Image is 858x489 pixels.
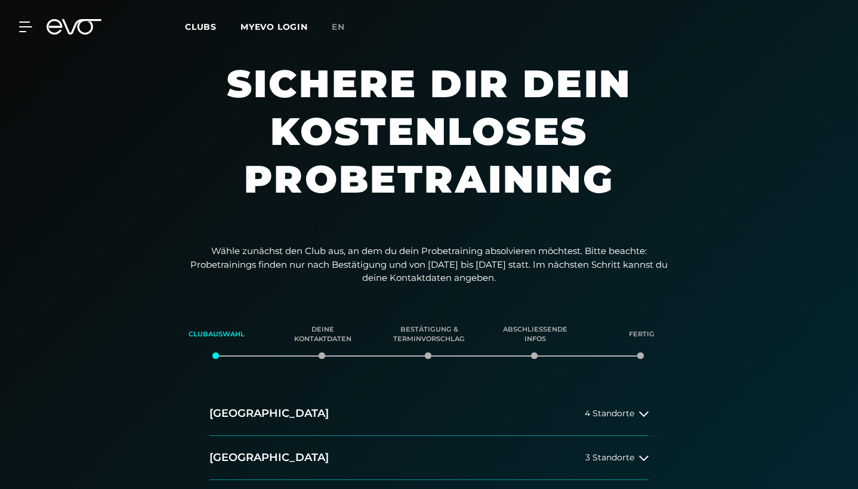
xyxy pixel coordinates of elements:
button: [GEOGRAPHIC_DATA]3 Standorte [209,436,649,480]
h2: [GEOGRAPHIC_DATA] [209,406,329,421]
div: Deine Kontaktdaten [285,318,361,351]
span: en [332,21,345,32]
a: Clubs [185,21,240,32]
a: en [332,20,359,34]
h2: [GEOGRAPHIC_DATA] [209,450,329,465]
div: Fertig [603,318,680,351]
div: Abschließende Infos [497,318,573,351]
h1: Sichere dir dein kostenloses Probetraining [155,60,703,227]
span: Clubs [185,21,217,32]
span: 3 Standorte [585,453,634,462]
button: [GEOGRAPHIC_DATA]4 Standorte [209,392,649,436]
a: MYEVO LOGIN [240,21,308,32]
span: 4 Standorte [585,409,634,418]
p: Wähle zunächst den Club aus, an dem du dein Probetraining absolvieren möchtest. Bitte beachte: Pr... [190,244,668,285]
div: Bestätigung & Terminvorschlag [391,318,467,351]
div: Clubauswahl [178,318,255,351]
